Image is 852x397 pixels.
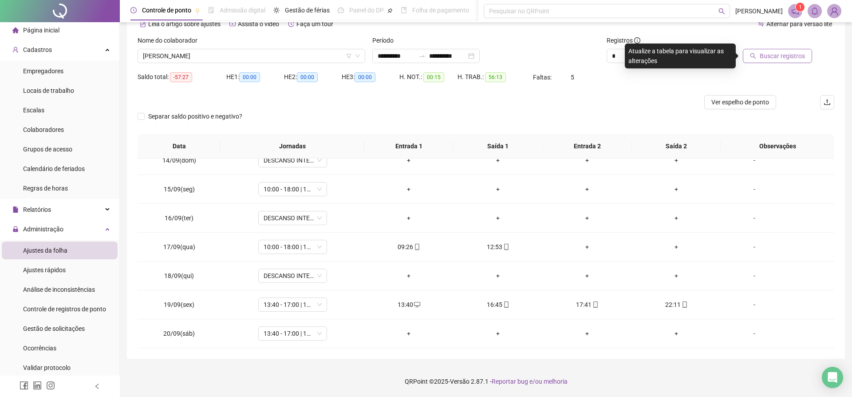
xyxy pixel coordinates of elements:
[163,330,195,337] span: 20/09(sáb)
[296,20,333,28] span: Faça um tour
[461,184,536,194] div: +
[461,271,536,281] div: +
[284,72,342,82] div: HE 2:
[349,7,384,14] span: Painel do DP
[23,286,95,293] span: Análise de inconsistências
[550,329,625,338] div: +
[418,52,426,60] span: to
[23,67,63,75] span: Empregadores
[728,155,781,165] div: -
[148,20,221,28] span: Leia o artigo sobre ajustes
[264,183,322,196] span: 10:00 - 18:00 | 19:00 - 22:00
[828,4,841,18] img: 82561
[12,47,19,53] span: user-add
[229,21,236,27] span: youtube
[796,3,805,12] sup: 1
[140,21,146,27] span: file-text
[413,244,420,250] span: mobile
[20,381,28,390] span: facebook
[461,300,536,310] div: 16:45
[162,157,196,164] span: 14/09(dom)
[138,134,221,159] th: Data
[297,72,318,82] span: 00:00
[711,97,769,107] span: Ver espelho de ponto
[264,327,322,340] span: 13:40 - 17:00 | 18:00 - 22:00
[607,36,640,45] span: Registros
[461,329,536,338] div: +
[273,7,280,13] span: sun
[164,301,194,308] span: 19/09(sex)
[164,186,195,193] span: 15/09(seg)
[163,243,195,250] span: 17/09(qua)
[728,300,781,310] div: -
[143,49,360,63] span: FRANCISCA GABRIELLE ANDRADE BRITO
[791,7,799,15] span: notification
[766,20,832,28] span: Alternar para versão lite
[632,134,721,159] th: Saída 2
[264,154,322,167] span: DESCANSO INTER-JORNADA
[639,271,714,281] div: +
[681,302,688,308] span: mobile
[728,184,781,194] div: -
[718,8,725,15] span: search
[450,378,469,385] span: Versão
[399,72,458,82] div: H. NOT.:
[288,21,294,27] span: history
[492,378,568,385] span: Reportar bug e/ou melhoria
[33,381,42,390] span: linkedin
[401,7,407,13] span: book
[639,213,714,223] div: +
[412,7,469,14] span: Folha de pagamento
[23,185,68,192] span: Regras de horas
[550,213,625,223] div: +
[23,206,51,213] span: Relatórios
[371,155,446,165] div: +
[226,72,284,82] div: HE 1:
[418,52,426,60] span: swap-right
[461,213,536,223] div: +
[454,134,543,159] th: Saída 1
[138,72,226,82] div: Saldo total:
[822,367,843,388] div: Open Intercom Messenger
[639,300,714,310] div: 22:11
[285,7,330,14] span: Gestão de férias
[550,242,625,252] div: +
[23,325,85,332] span: Gestão de solicitações
[138,36,203,45] label: Nome do colaborador
[625,44,736,68] div: Atualize a tabela para visualizar as alterações
[364,134,454,159] th: Entrada 1
[634,37,640,44] span: info-circle
[23,87,74,94] span: Locais de trabalho
[639,184,714,194] div: +
[372,36,399,45] label: Período
[342,72,399,82] div: HE 3:
[23,266,66,274] span: Ajustes rápidos
[371,271,446,281] div: +
[413,302,420,308] span: desktop
[371,329,446,338] div: +
[264,240,322,254] span: 10:00 - 18:00 | 19:00 - 22:00
[750,53,756,59] span: search
[23,107,44,114] span: Escalas
[550,271,625,281] div: +
[728,271,781,281] div: -
[145,111,246,121] span: Separar saldo positivo e negativo?
[371,242,446,252] div: 09:26
[371,184,446,194] div: +
[195,8,200,13] span: pushpin
[164,272,194,279] span: 18/09(qui)
[12,226,19,232] span: lock
[735,6,783,16] span: [PERSON_NAME]
[485,72,506,82] span: 56:13
[371,300,446,310] div: 13:40
[239,72,260,82] span: 00:00
[346,53,351,59] span: filter
[120,366,852,397] footer: QRPoint © 2025 - 2.87.1 -
[458,72,533,82] div: H. TRAB.:
[264,298,322,311] span: 13:40 - 17:00 | 18:00 - 22:00
[165,214,193,222] span: 16/09(ter)
[23,306,106,313] span: Controle de registros de ponto
[46,381,55,390] span: instagram
[423,72,444,82] span: 00:15
[533,74,553,81] span: Faltas:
